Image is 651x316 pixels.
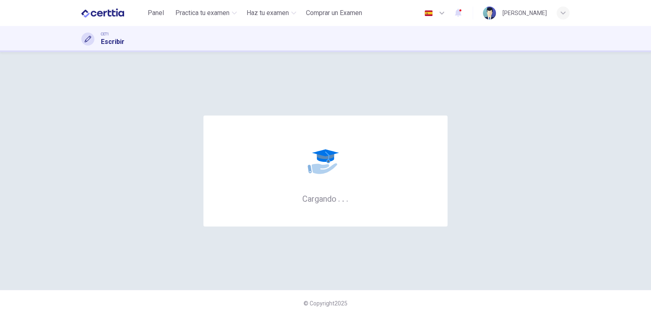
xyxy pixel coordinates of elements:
img: Profile picture [483,7,496,20]
span: CET1 [101,31,109,37]
button: Panel [143,6,169,20]
img: CERTTIA logo [81,5,124,21]
span: Panel [148,8,164,18]
button: Haz tu examen [243,6,299,20]
h1: Escribir [101,37,125,47]
h6: . [342,191,345,205]
span: © Copyright 2025 [304,300,347,307]
h6: . [346,191,349,205]
img: es [424,10,434,16]
span: Haz tu examen [247,8,289,18]
div: [PERSON_NAME] [502,8,547,18]
button: Practica tu examen [172,6,240,20]
span: Comprar un Examen [306,8,362,18]
h6: . [338,191,341,205]
button: Comprar un Examen [303,6,365,20]
a: CERTTIA logo [81,5,143,21]
span: Practica tu examen [175,8,229,18]
h6: Cargando [302,193,349,204]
